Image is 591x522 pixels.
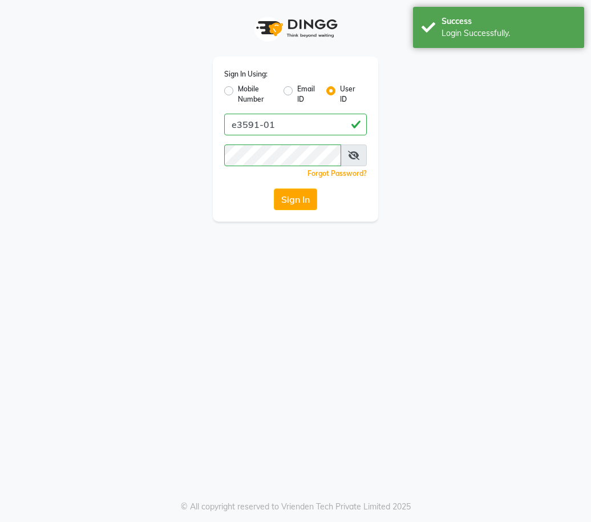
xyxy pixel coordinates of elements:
[224,144,341,166] input: Username
[307,169,367,178] a: Forgot Password?
[442,15,576,27] div: Success
[238,84,274,105] label: Mobile Number
[224,69,268,79] label: Sign In Using:
[274,188,317,210] button: Sign In
[250,11,341,45] img: logo1.svg
[340,84,358,105] label: User ID
[442,27,576,39] div: Login Successfully.
[224,114,367,135] input: Username
[297,84,317,105] label: Email ID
